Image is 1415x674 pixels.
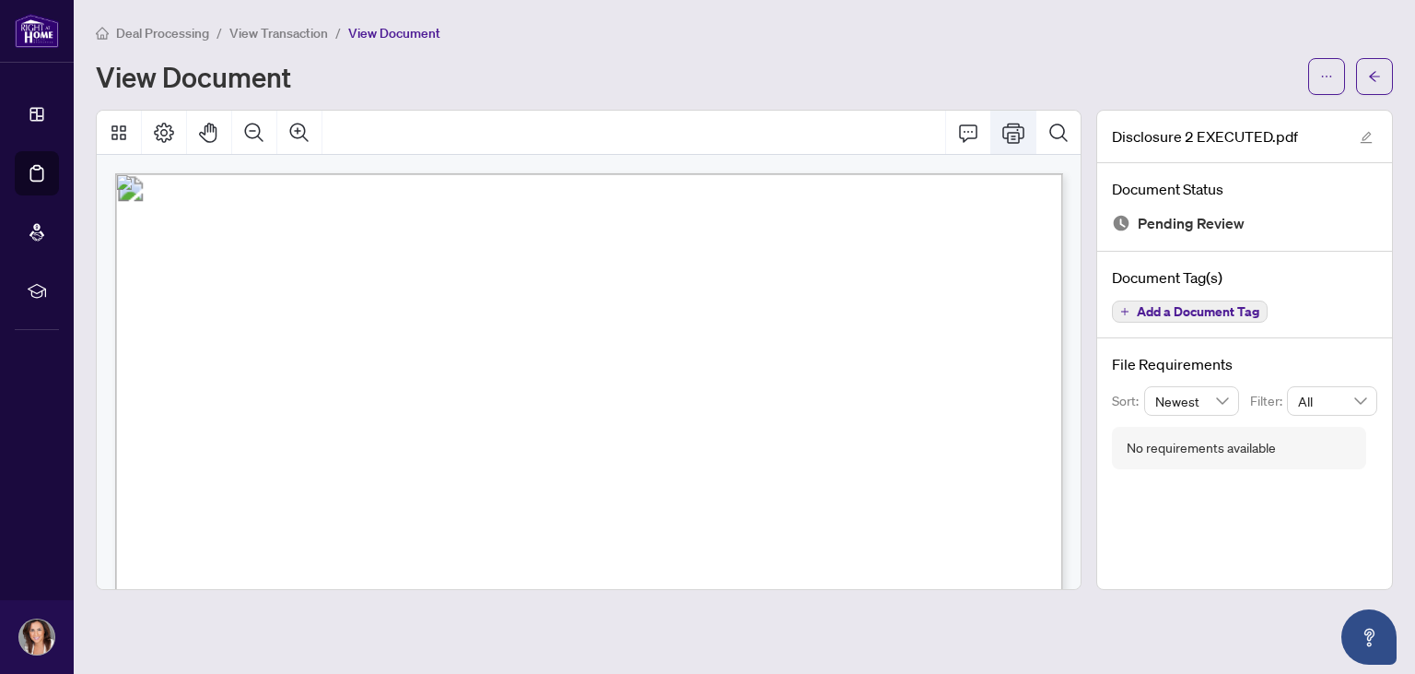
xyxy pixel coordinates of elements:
span: Deal Processing [116,25,209,41]
img: Profile Icon [19,620,54,655]
span: ellipsis [1320,70,1333,83]
span: Pending Review [1138,211,1245,236]
p: Filter: [1250,391,1287,411]
span: View Document [348,25,440,41]
span: plus [1120,307,1129,316]
img: logo [15,14,59,48]
li: / [216,22,222,43]
span: arrow-left [1368,70,1381,83]
div: No requirements available [1127,438,1276,458]
span: home [96,27,109,40]
h1: View Document [96,62,291,91]
li: / [335,22,341,43]
button: Add a Document Tag [1112,301,1268,323]
span: Newest [1155,387,1229,415]
span: edit [1360,131,1373,144]
span: All [1298,387,1366,415]
button: Open asap [1341,609,1397,665]
p: Sort: [1112,391,1144,411]
h4: Document Status [1112,178,1377,200]
h4: File Requirements [1112,353,1377,375]
span: Add a Document Tag [1137,305,1259,318]
h4: Document Tag(s) [1112,266,1377,289]
img: Document Status [1112,214,1130,232]
span: Disclosure 2 EXECUTED.pdf [1112,125,1298,148]
span: View Transaction [229,25,328,41]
